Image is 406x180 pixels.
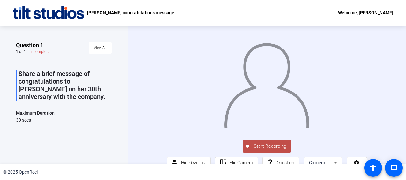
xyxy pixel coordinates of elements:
[94,43,107,53] span: View All
[16,117,55,123] div: 30 secs
[89,42,112,54] button: View All
[30,49,49,54] div: Incomplete
[215,157,258,169] button: Flip Camera
[13,6,84,19] img: OpenReel logo
[249,143,291,150] span: Start Recording
[243,140,291,153] button: Start Recording
[16,109,55,117] div: Maximum Duration
[338,9,393,17] div: Welcome, [PERSON_NAME]
[309,160,326,165] span: Camera
[262,157,299,169] button: Question
[181,160,206,165] span: Hide Overlay
[19,70,112,101] p: Share a brief message of congratulations to [PERSON_NAME] on her 30th anniversary with the company.
[223,38,310,128] img: overlay
[277,160,294,165] span: Question
[87,9,174,17] p: [PERSON_NAME] congratulations message
[16,41,43,49] span: Question 1
[3,169,38,176] div: © 2025 OpenReel
[229,160,253,165] span: Flip Camera
[390,164,398,172] mat-icon: message
[266,159,274,167] mat-icon: question_mark
[16,49,26,54] div: 1 of 1
[170,159,178,167] mat-icon: person
[369,164,377,172] mat-icon: accessibility
[167,157,211,169] button: Hide Overlay
[219,159,227,167] mat-icon: flip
